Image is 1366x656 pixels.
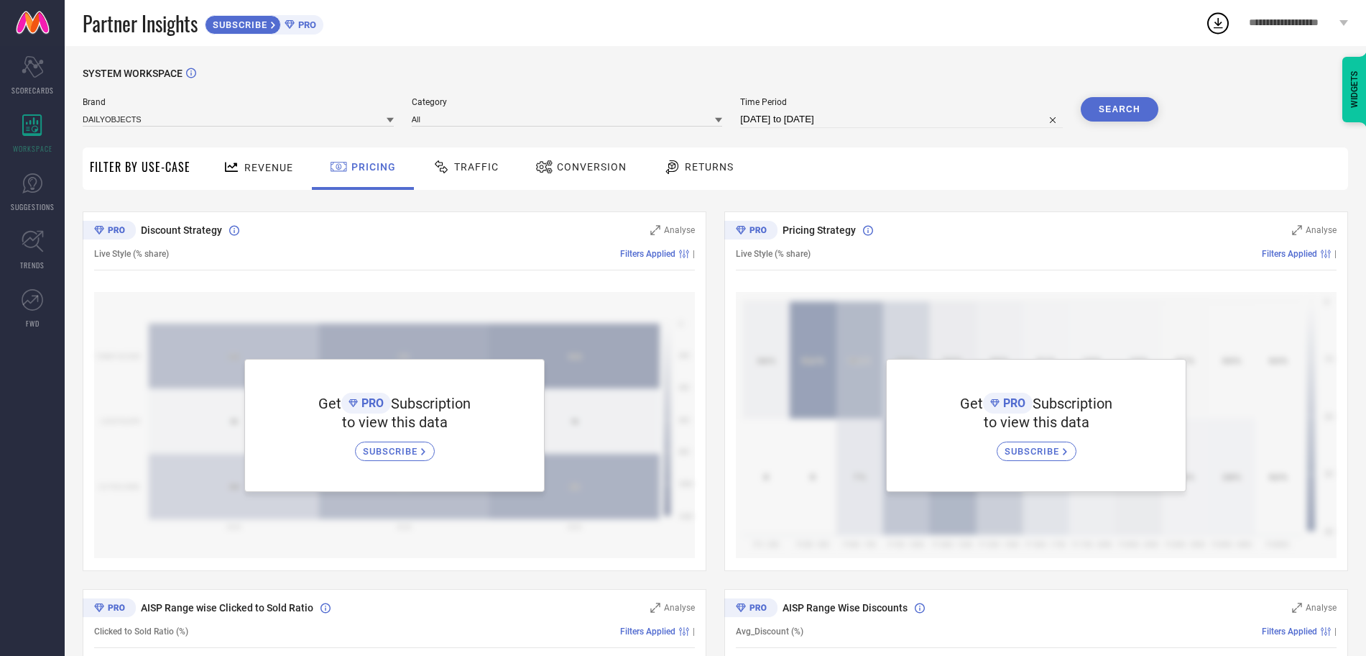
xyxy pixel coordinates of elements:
[412,97,723,107] span: Category
[736,249,811,259] span: Live Style (% share)
[664,603,695,613] span: Analyse
[960,395,983,412] span: Get
[740,111,1063,128] input: Select time period
[1262,627,1317,637] span: Filters Applied
[984,414,1089,431] span: to view this data
[664,225,695,235] span: Analyse
[83,97,394,107] span: Brand
[736,627,803,637] span: Avg_Discount (%)
[83,9,198,38] span: Partner Insights
[693,627,695,637] span: |
[26,318,40,329] span: FWD
[783,602,908,614] span: AISP Range Wise Discounts
[11,201,55,212] span: SUGGESTIONS
[83,598,136,620] div: Premium
[1292,225,1302,235] svg: Zoom
[358,396,384,410] span: PRO
[363,446,421,457] span: SUBSCRIBE
[318,395,341,412] span: Get
[1306,225,1337,235] span: Analyse
[141,602,313,614] span: AISP Range wise Clicked to Sold Ratio
[205,12,323,35] a: SUBSCRIBEPRO
[1033,395,1112,412] span: Subscription
[1081,97,1158,122] button: Search
[1292,603,1302,613] svg: Zoom
[620,627,675,637] span: Filters Applied
[351,161,396,173] span: Pricing
[1334,627,1337,637] span: |
[454,161,499,173] span: Traffic
[244,162,293,173] span: Revenue
[295,19,316,30] span: PRO
[1205,10,1231,36] div: Open download list
[342,414,448,431] span: to view this data
[1334,249,1337,259] span: |
[20,260,45,270] span: TRENDS
[13,143,52,154] span: WORKSPACE
[11,85,54,96] span: SCORECARDS
[740,97,1063,107] span: Time Period
[783,224,856,236] span: Pricing Strategy
[685,161,734,173] span: Returns
[620,249,675,259] span: Filters Applied
[94,627,188,637] span: Clicked to Sold Ratio (%)
[650,225,660,235] svg: Zoom
[724,598,777,620] div: Premium
[1262,249,1317,259] span: Filters Applied
[1000,396,1025,410] span: PRO
[391,395,471,412] span: Subscription
[650,603,660,613] svg: Zoom
[94,249,169,259] span: Live Style (% share)
[83,221,136,242] div: Premium
[1005,446,1063,457] span: SUBSCRIBE
[997,431,1076,461] a: SUBSCRIBE
[206,19,271,30] span: SUBSCRIBE
[83,68,183,79] span: SYSTEM WORKSPACE
[355,431,435,461] a: SUBSCRIBE
[724,221,777,242] div: Premium
[1306,603,1337,613] span: Analyse
[90,158,190,176] span: Filter By Use-Case
[557,161,627,173] span: Conversion
[141,224,222,236] span: Discount Strategy
[693,249,695,259] span: |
